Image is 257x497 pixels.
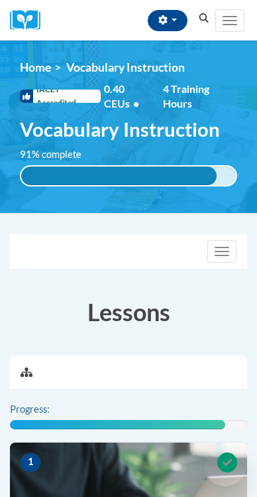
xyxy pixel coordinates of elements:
[66,60,185,74] span: Vocabulary Instruction
[10,402,86,417] label: Progress:
[163,82,209,109] span: 4 Training Hours
[148,10,187,31] button: Account Settings
[10,10,50,31] img: Logo brand
[194,11,214,27] button: Search
[20,117,220,141] span: Vocabulary Instruction
[133,97,139,109] span: •
[20,90,101,103] span: IACET Accredited
[20,453,41,472] span: 1
[10,10,50,31] a: Cox Campus
[20,147,96,162] label: 91% complete
[104,82,162,111] span: 0.40 CEUs
[21,167,217,185] div: 91% complete
[10,295,247,328] h3: Lessons
[204,444,246,486] iframe: Button to launch messaging window
[20,60,51,74] a: Home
